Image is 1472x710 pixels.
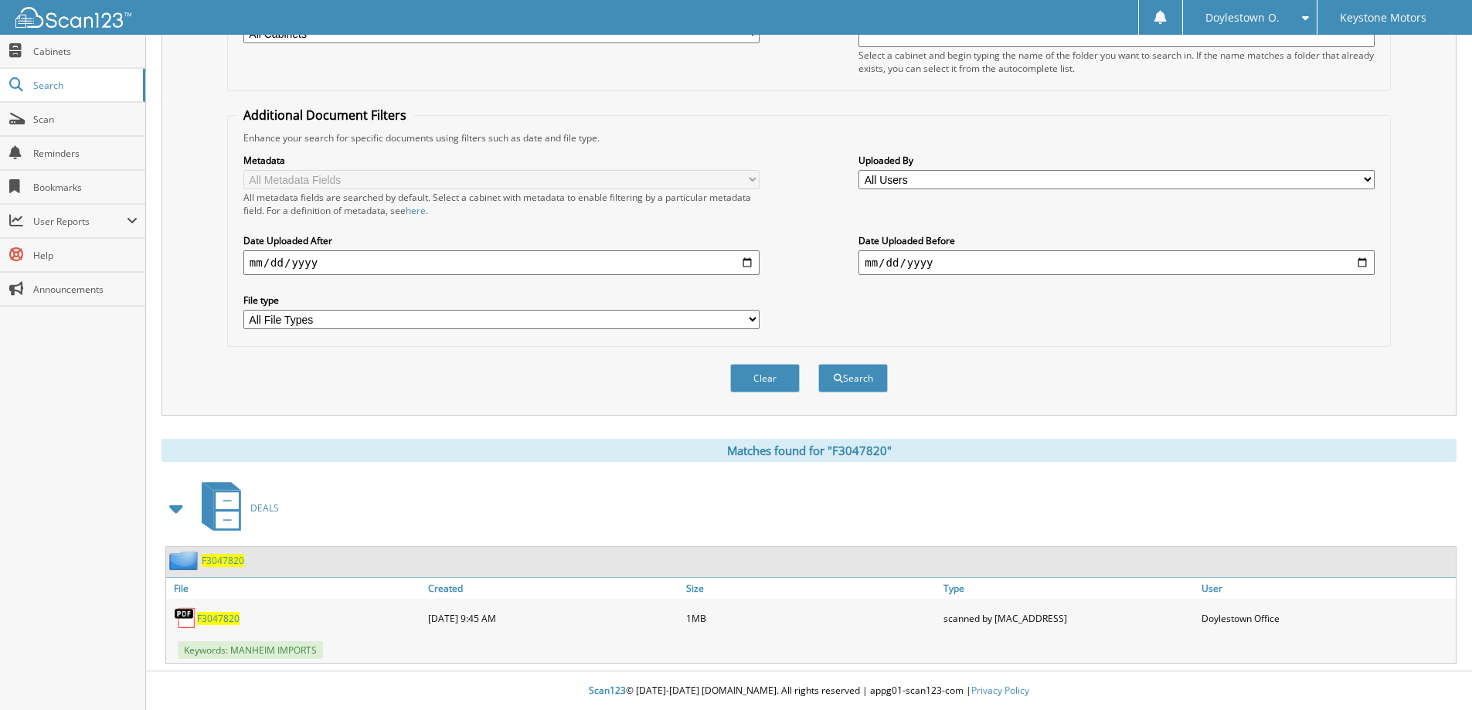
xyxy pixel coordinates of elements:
[1198,603,1456,634] div: Doylestown Office
[197,612,240,625] a: F3047820
[243,191,760,217] div: All metadata fields are searched by default. Select a cabinet with metadata to enable filtering b...
[33,181,138,194] span: Bookmarks
[243,234,760,247] label: Date Uploaded After
[33,45,138,58] span: Cabinets
[236,107,414,124] legend: Additional Document Filters
[166,578,424,599] a: File
[858,49,1375,75] div: Select a cabinet and begin typing the name of the folder you want to search in. If the name match...
[243,294,760,307] label: File type
[940,603,1198,634] div: scanned by [MAC_ADDRESS]
[858,234,1375,247] label: Date Uploaded Before
[161,439,1457,462] div: Matches found for "F3047820"
[589,684,626,697] span: Scan123
[146,672,1472,710] div: © [DATE]-[DATE] [DOMAIN_NAME]. All rights reserved | appg01-scan123-com |
[33,79,135,92] span: Search
[33,249,138,262] span: Help
[33,283,138,296] span: Announcements
[202,554,244,567] a: F3047820
[424,603,682,634] div: [DATE] 9:45 AM
[178,641,323,659] span: Keywords: MANHEIM IMPORTS
[424,578,682,599] a: Created
[169,551,202,570] img: folder2.png
[174,606,197,630] img: PDF.png
[15,7,131,28] img: scan123-logo-white.svg
[818,364,888,392] button: Search
[33,215,127,228] span: User Reports
[940,578,1198,599] a: Type
[406,204,426,217] a: here
[243,154,760,167] label: Metadata
[1205,13,1280,22] span: Doylestown O.
[1198,578,1456,599] a: User
[33,147,138,160] span: Reminders
[236,131,1382,144] div: Enhance your search for specific documents using filters such as date and file type.
[1340,13,1426,22] span: Keystone Motors
[858,250,1375,275] input: end
[858,154,1375,167] label: Uploaded By
[730,364,800,392] button: Clear
[971,684,1029,697] a: Privacy Policy
[33,113,138,126] span: Scan
[192,477,279,538] a: DEALS
[682,603,940,634] div: 1MB
[250,501,279,515] span: DEALS
[1395,636,1472,710] iframe: Chat Widget
[682,578,940,599] a: Size
[243,250,760,275] input: start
